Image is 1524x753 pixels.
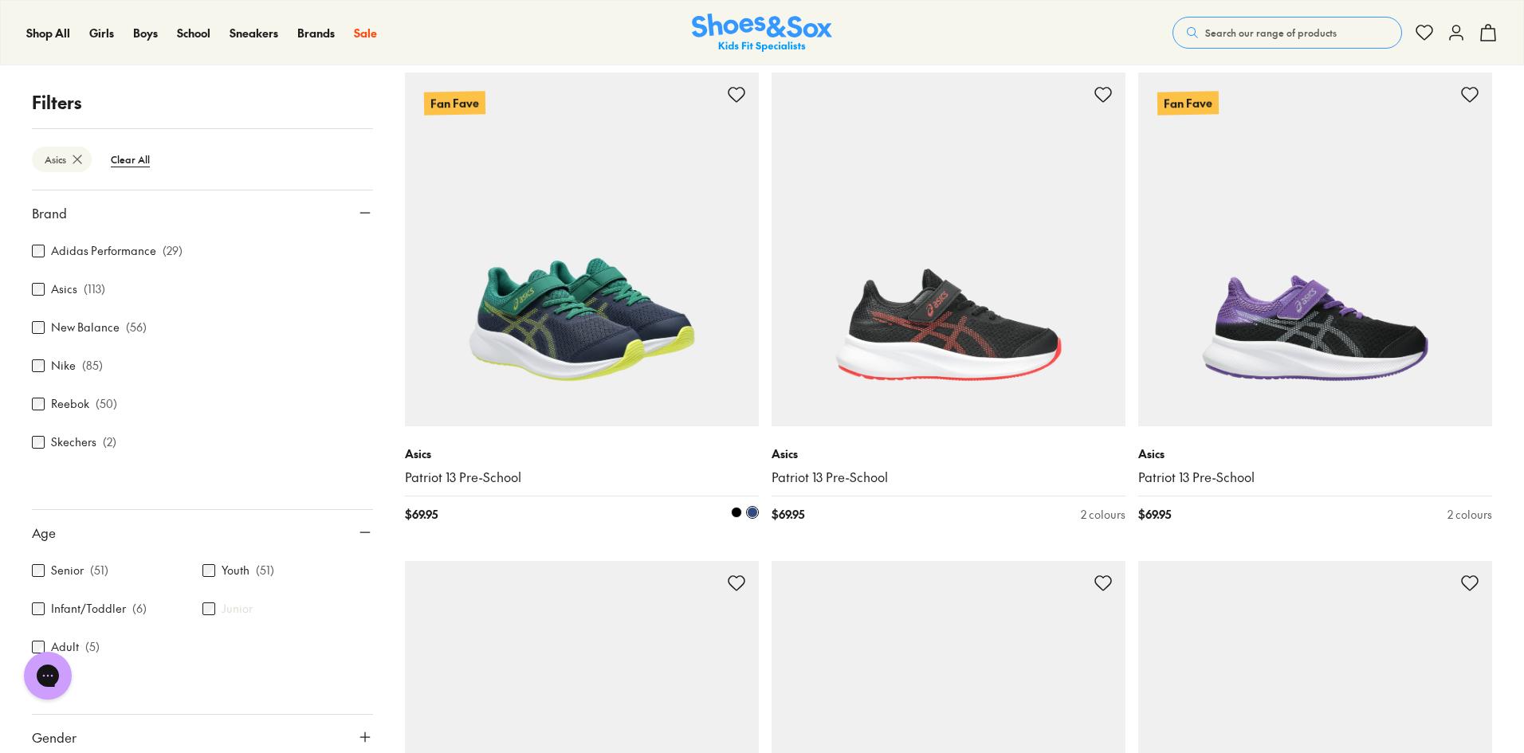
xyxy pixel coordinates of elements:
[772,469,1125,486] a: Patriot 13 Pre-School
[177,25,210,41] a: School
[16,646,80,705] iframe: Gorgias live chat messenger
[103,434,116,451] p: ( 2 )
[692,14,832,53] a: Shoes & Sox
[424,92,485,115] p: Fan Fave
[51,320,120,336] label: New Balance
[96,396,117,413] p: ( 50 )
[51,396,89,413] label: Reebok
[1138,469,1492,486] a: Patriot 13 Pre-School
[1138,445,1492,462] p: Asics
[90,563,108,579] p: ( 51 )
[256,563,274,579] p: ( 51 )
[26,25,70,41] a: Shop All
[51,434,96,451] label: Skechers
[1138,73,1492,426] a: Fan Fave
[51,639,79,656] label: Adult
[32,728,77,747] span: Gender
[32,510,373,555] button: Age
[85,639,100,656] p: ( 5 )
[1138,506,1171,523] span: $ 69.95
[89,25,114,41] a: Girls
[772,445,1125,462] p: Asics
[51,243,156,260] label: Adidas Performance
[405,73,759,426] a: Fan Fave
[51,358,76,375] label: Nike
[82,358,103,375] p: ( 85 )
[32,190,373,235] button: Brand
[1157,92,1219,115] p: Fan Fave
[51,601,126,618] label: Infant/Toddler
[405,469,759,486] a: Patriot 13 Pre-School
[133,25,158,41] a: Boys
[98,145,163,174] btn: Clear All
[126,320,147,336] p: ( 56 )
[297,25,335,41] a: Brands
[32,203,67,222] span: Brand
[1081,506,1125,523] div: 2 colours
[51,563,84,579] label: Senior
[692,14,832,53] img: SNS_Logo_Responsive.svg
[132,601,147,618] p: ( 6 )
[405,506,438,523] span: $ 69.95
[1447,506,1492,523] div: 2 colours
[354,25,377,41] a: Sale
[772,506,804,523] span: $ 69.95
[32,89,373,116] p: Filters
[163,243,183,260] p: ( 29 )
[51,281,77,298] label: Asics
[1172,17,1402,49] button: Search our range of products
[32,147,92,172] btn: Asics
[230,25,278,41] a: Sneakers
[222,563,249,579] label: Youth
[32,523,56,542] span: Age
[1205,25,1337,40] span: Search our range of products
[405,445,759,462] p: Asics
[84,281,105,298] p: ( 113 )
[222,601,253,618] label: Junior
